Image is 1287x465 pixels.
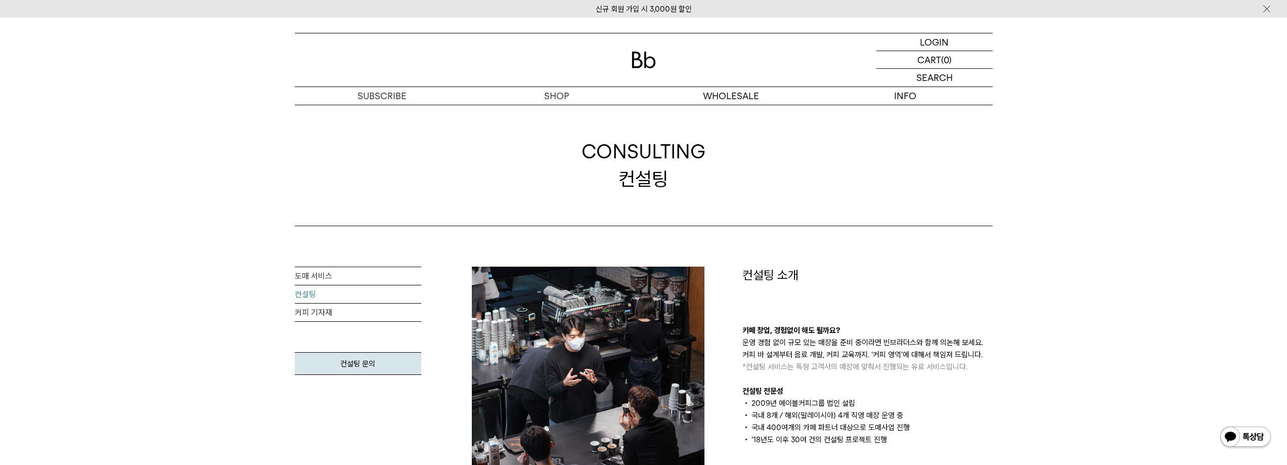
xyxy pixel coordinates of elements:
[742,385,993,397] p: 컨설팅 전문성
[917,51,941,68] p: CART
[295,87,469,105] a: SUBSCRIBE
[742,409,993,421] li: 국내 8개 / 해외(말레이시아) 4개 직영 매장 운영 중
[818,87,993,105] p: INFO
[920,33,949,51] p: LOGIN
[582,138,705,192] div: 컨설팅
[295,267,421,285] a: 도매 서비스
[941,51,952,68] p: (0)
[632,52,656,68] img: 로고
[295,352,421,375] a: 컨설팅 문의
[742,324,993,336] p: 카페 창업, 경험없이 해도 될까요?
[742,362,967,371] span: *컨설팅 서비스는 특정 고객사의 매장에 맞춰서 진행되는 유료 서비스입니다.
[742,267,993,284] p: 컨설팅 소개
[295,285,421,304] a: 컨설팅
[742,397,993,409] li: 2009년 에이블커피그룹 법인 설립
[582,138,705,165] span: CONSULTING
[742,336,993,373] p: 운영 경험 없이 규모 있는 매장을 준비 중이라면 빈브라더스와 함께 의논해 보세요. 커피 바 설계부터 음료 개발, 커피 교육까지. ‘커피 영역’에 대해서 책임져 드립니다.
[876,33,993,51] a: LOGIN
[916,69,953,87] p: SEARCH
[644,87,818,105] p: WHOLESALE
[1219,426,1272,450] img: 카카오톡 채널 1:1 채팅 버튼
[742,421,993,434] li: 국내 400여개의 카페 파트너 대상으로 도매사업 진행
[742,434,993,446] li: ‘18년도 이후 30여 건의 컨설팅 프로젝트 진행
[876,51,993,69] a: CART (0)
[596,5,692,14] a: 신규 회원 가입 시 3,000원 할인
[469,87,644,105] a: SHOP
[295,304,421,322] a: 커피 기자재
